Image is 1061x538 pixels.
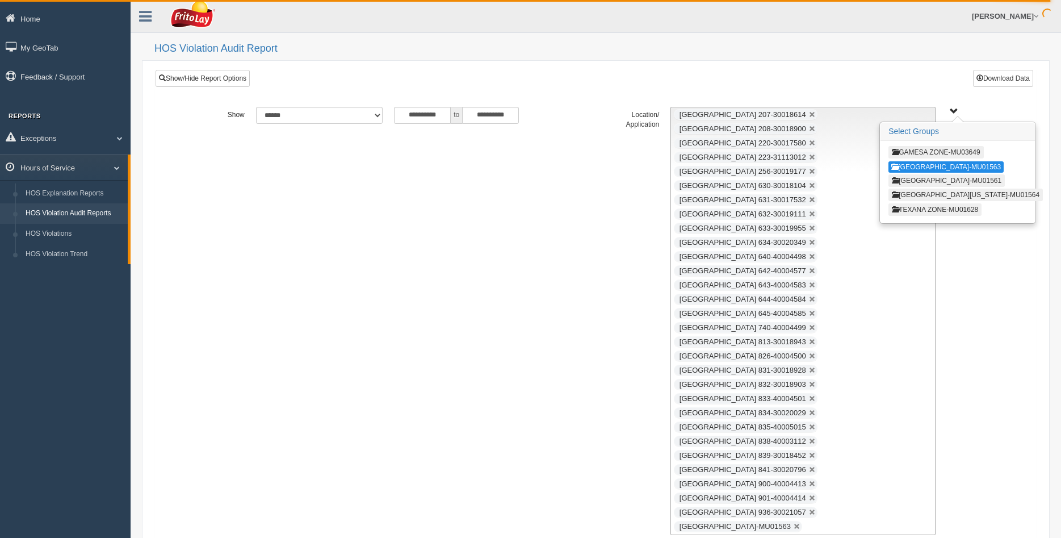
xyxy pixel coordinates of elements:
[888,146,983,159] button: GAMESA ZONE-MU03649
[888,174,1005,187] button: [GEOGRAPHIC_DATA]-MU01561
[680,224,806,232] span: [GEOGRAPHIC_DATA] 633-30019955
[680,380,806,389] span: [GEOGRAPHIC_DATA] 832-30018903
[156,70,250,87] a: Show/Hide Report Options
[680,451,806,460] span: [GEOGRAPHIC_DATA] 839-30018452
[680,323,806,332] span: [GEOGRAPHIC_DATA] 740-40004499
[680,153,806,161] span: [GEOGRAPHIC_DATA] 223-31113012
[680,167,806,176] span: [GEOGRAPHIC_DATA] 256-30019177
[680,437,806,445] span: [GEOGRAPHIC_DATA] 838-40003112
[680,494,806,502] span: [GEOGRAPHIC_DATA] 901-40004414
[680,508,806,516] span: [GEOGRAPHIC_DATA] 936-30021057
[680,124,806,133] span: [GEOGRAPHIC_DATA] 208-30018900
[680,181,806,190] span: [GEOGRAPHIC_DATA] 630-30018104
[680,266,806,275] span: [GEOGRAPHIC_DATA] 642-40004577
[888,203,982,216] button: TEXANA ZONE-MU01628
[680,465,806,474] span: [GEOGRAPHIC_DATA] 841-30020796
[154,43,1050,55] h2: HOS Violation Audit Report
[20,224,128,244] a: HOS Violations
[596,107,665,130] label: Location/ Application
[680,281,806,289] span: [GEOGRAPHIC_DATA] 643-40004583
[680,139,806,147] span: [GEOGRAPHIC_DATA] 220-30017580
[680,252,806,261] span: [GEOGRAPHIC_DATA] 640-40004498
[680,309,806,318] span: [GEOGRAPHIC_DATA] 645-40004585
[680,295,806,303] span: [GEOGRAPHIC_DATA] 644-40004584
[680,110,806,119] span: [GEOGRAPHIC_DATA] 207-30018614
[680,238,806,247] span: [GEOGRAPHIC_DATA] 634-30020349
[880,123,1035,141] h3: Select Groups
[181,107,250,120] label: Show
[973,70,1033,87] button: Download Data
[680,210,806,218] span: [GEOGRAPHIC_DATA] 632-30019111
[20,244,128,265] a: HOS Violation Trend
[888,161,1004,173] button: [GEOGRAPHIC_DATA]-MU01563
[680,195,806,204] span: [GEOGRAPHIC_DATA] 631-30017532
[680,366,806,374] span: [GEOGRAPHIC_DATA] 831-30018928
[20,183,128,204] a: HOS Explanation Reports
[680,394,806,403] span: [GEOGRAPHIC_DATA] 833-40004501
[680,479,806,488] span: [GEOGRAPHIC_DATA] 900-40004413
[680,423,806,431] span: [GEOGRAPHIC_DATA] 835-40005015
[888,189,1043,201] button: [GEOGRAPHIC_DATA][US_STATE]-MU01564
[680,352,806,360] span: [GEOGRAPHIC_DATA] 826-40004500
[680,522,791,531] span: [GEOGRAPHIC_DATA]-MU01563
[20,203,128,224] a: HOS Violation Audit Reports
[680,408,806,417] span: [GEOGRAPHIC_DATA] 834-30020029
[451,107,462,124] span: to
[680,337,806,346] span: [GEOGRAPHIC_DATA] 813-30018943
